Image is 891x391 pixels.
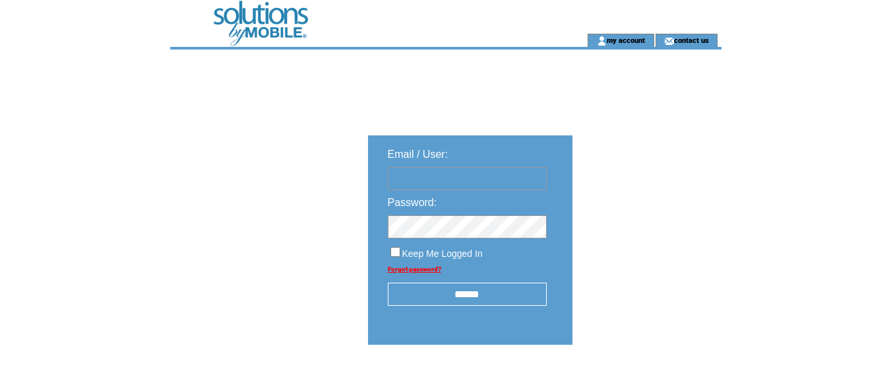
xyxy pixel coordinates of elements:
a: contact us [674,36,709,44]
span: Keep Me Logged In [402,248,483,259]
span: Email / User: [388,149,448,160]
span: Password: [388,197,437,208]
img: contact_us_icon.gif [664,36,674,46]
img: account_icon.gif [597,36,607,46]
a: Forgot password? [388,266,441,273]
a: my account [607,36,645,44]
